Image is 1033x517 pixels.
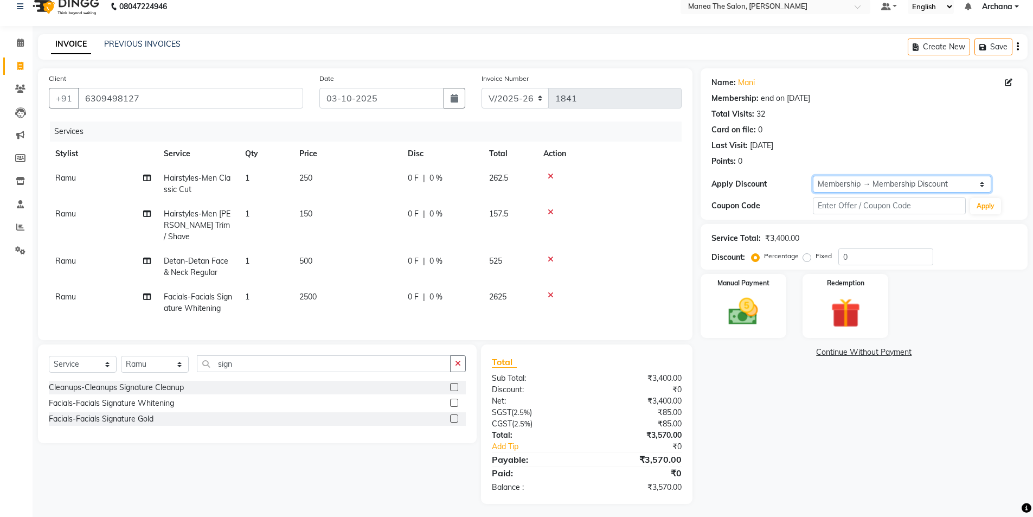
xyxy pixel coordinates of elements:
[974,39,1012,55] button: Save
[970,198,1001,214] button: Apply
[49,88,79,108] button: +91
[484,407,587,418] div: ( )
[55,256,76,266] span: Ramu
[711,77,736,88] div: Name:
[429,173,442,184] span: 0 %
[482,74,529,84] label: Invoice Number
[587,418,690,430] div: ₹85.00
[51,35,91,54] a: INVOICE
[408,291,419,303] span: 0 F
[756,108,765,120] div: 32
[104,39,181,49] a: PREVIOUS INVOICES
[484,418,587,430] div: ( )
[423,208,425,220] span: |
[711,93,759,104] div: Membership:
[908,39,970,55] button: Create New
[587,384,690,395] div: ₹0
[711,233,761,244] div: Service Total:
[423,173,425,184] span: |
[55,173,76,183] span: Ramu
[484,441,604,452] a: Add Tip
[489,209,508,219] span: 157.5
[703,347,1025,358] a: Continue Without Payment
[587,373,690,384] div: ₹3,400.00
[489,256,502,266] span: 525
[299,173,312,183] span: 250
[489,173,508,183] span: 262.5
[245,209,249,219] span: 1
[429,291,442,303] span: 0 %
[711,140,748,151] div: Last Visit:
[239,142,293,166] th: Qty
[537,142,682,166] th: Action
[587,467,690,480] div: ₹0
[245,173,249,183] span: 1
[711,124,756,136] div: Card on file:
[157,142,239,166] th: Service
[484,482,587,493] div: Balance :
[822,295,870,331] img: _gift.svg
[429,208,442,220] span: 0 %
[164,173,230,194] span: Hairstyles-Men Classic Cut
[49,74,66,84] label: Client
[711,200,813,212] div: Coupon Code
[299,209,312,219] span: 150
[587,395,690,407] div: ₹3,400.00
[164,209,230,241] span: Hairstyles-Men [PERSON_NAME] Trim / Shave
[245,256,249,266] span: 1
[816,251,832,261] label: Fixed
[49,398,174,409] div: Facials-Facials Signature Whitening
[711,178,813,190] div: Apply Discount
[50,122,690,142] div: Services
[587,430,690,441] div: ₹3,570.00
[78,88,303,108] input: Search by Name/Mobile/Email/Code
[197,355,451,372] input: Search or Scan
[711,156,736,167] div: Points:
[587,482,690,493] div: ₹3,570.00
[738,77,755,88] a: Mani
[164,256,228,277] span: Detan-Detan Face & Neck Regular
[484,384,587,395] div: Discount:
[408,208,419,220] span: 0 F
[492,356,517,368] span: Total
[423,256,425,267] span: |
[587,407,690,418] div: ₹85.00
[813,197,966,214] input: Enter Offer / Coupon Code
[764,251,799,261] label: Percentage
[483,142,537,166] th: Total
[484,453,587,466] div: Payable:
[489,292,506,302] span: 2625
[164,292,232,313] span: Facials-Facials Signature Whitening
[492,419,512,429] span: CGST
[55,292,76,302] span: Ramu
[982,1,1012,12] span: Archana
[245,292,249,302] span: 1
[293,142,401,166] th: Price
[408,173,419,184] span: 0 F
[299,292,317,302] span: 2500
[761,93,810,104] div: end on [DATE]
[587,453,690,466] div: ₹3,570.00
[514,408,530,417] span: 2.5%
[49,413,153,425] div: Facials-Facials Signature Gold
[49,382,184,393] div: Cleanups-Cleanups Signature Cleanup
[484,430,587,441] div: Total:
[319,74,334,84] label: Date
[484,395,587,407] div: Net:
[514,419,530,428] span: 2.5%
[604,441,690,452] div: ₹0
[408,256,419,267] span: 0 F
[765,233,799,244] div: ₹3,400.00
[750,140,773,151] div: [DATE]
[49,142,157,166] th: Stylist
[484,373,587,384] div: Sub Total:
[738,156,742,167] div: 0
[299,256,312,266] span: 500
[827,278,864,288] label: Redemption
[401,142,483,166] th: Disc
[429,256,442,267] span: 0 %
[711,252,745,263] div: Discount:
[55,209,76,219] span: Ramu
[711,108,754,120] div: Total Visits:
[719,295,767,329] img: _cash.svg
